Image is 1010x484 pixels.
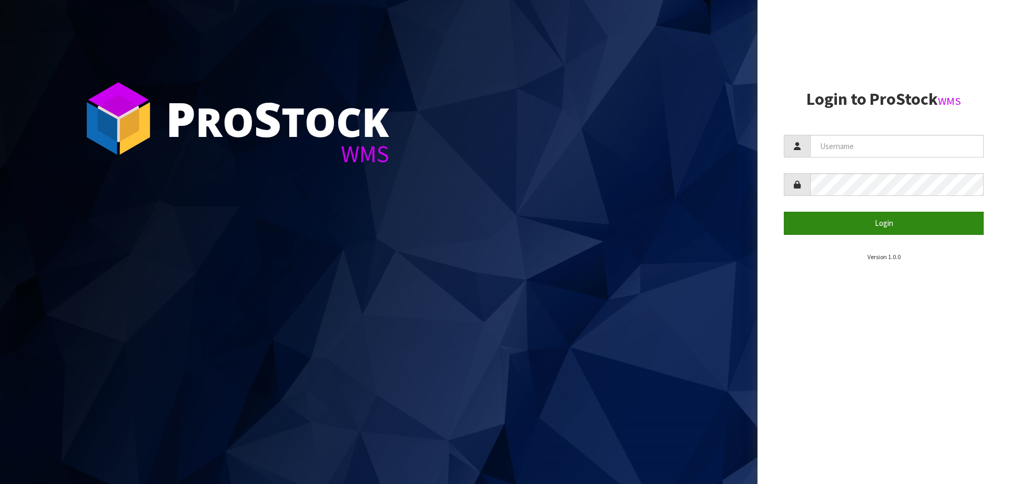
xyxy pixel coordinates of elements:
[810,135,984,157] input: Username
[938,94,961,108] small: WMS
[784,90,984,108] h2: Login to ProStock
[867,253,901,261] small: Version 1.0.0
[79,79,158,158] img: ProStock Cube
[784,212,984,234] button: Login
[166,86,196,151] span: P
[166,95,389,142] div: ro tock
[166,142,389,166] div: WMS
[254,86,281,151] span: S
